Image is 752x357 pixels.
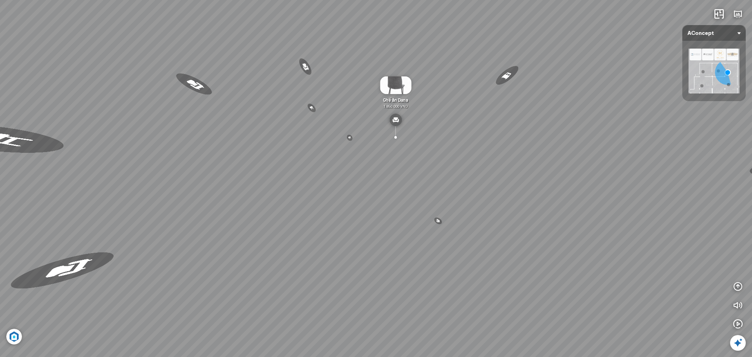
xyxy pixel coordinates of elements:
img: type_sofa_CL2K24RXHCN6.svg [389,114,402,126]
span: AConcept [687,25,741,41]
span: Ghế ăn Dana [383,97,408,103]
img: AConcept_CTMHTJT2R6E4.png [689,49,739,93]
img: Gh___n_Dana_7A6XRUHMPY6G.gif [380,76,411,94]
img: Artboard_6_4x_1_F4RHW9YJWHU.jpg [6,329,22,344]
span: 1.850.000 VND [383,104,408,109]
